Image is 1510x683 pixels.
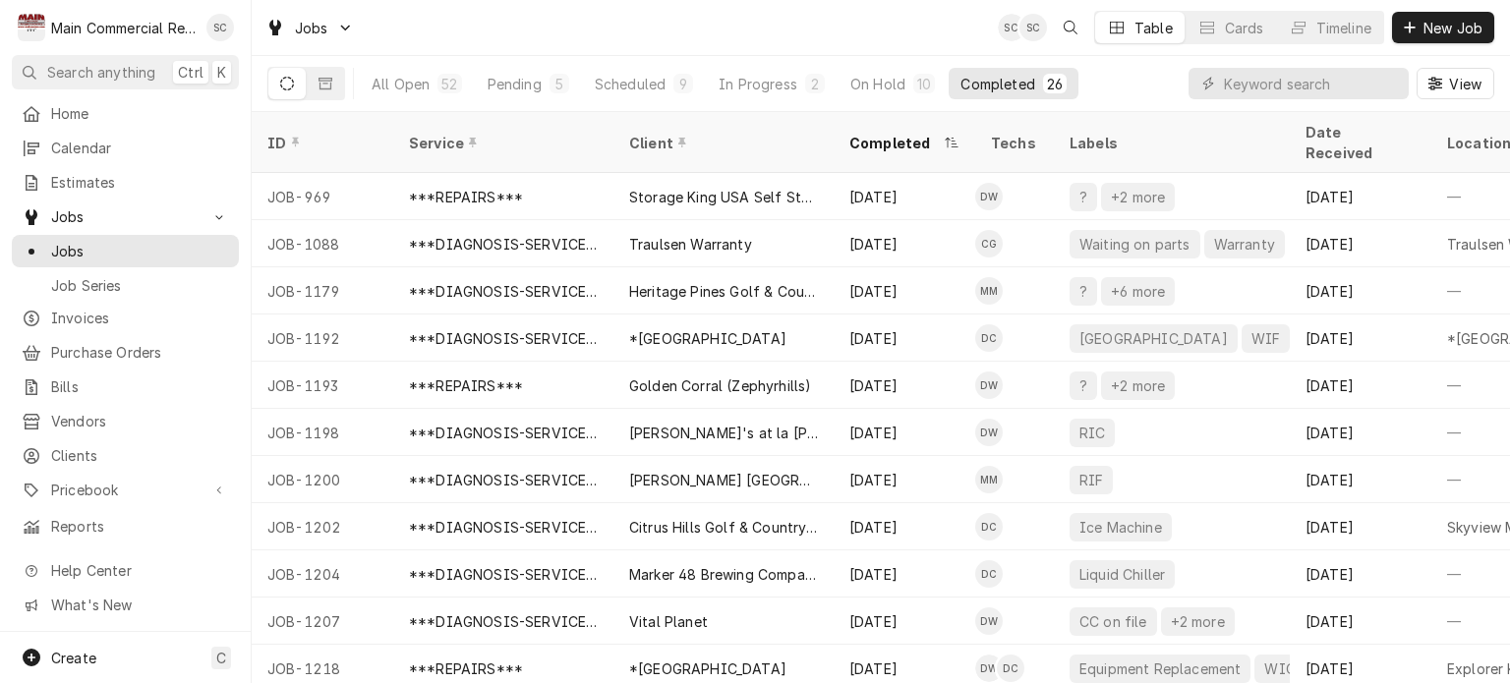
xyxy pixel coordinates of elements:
div: WIC [1262,658,1297,679]
div: [DATE] [1290,267,1431,314]
div: JOB-1204 [252,550,393,598]
a: Home [12,97,239,130]
span: Reports [51,516,229,537]
a: Calendar [12,132,239,164]
div: *[GEOGRAPHIC_DATA] [629,328,786,349]
div: [DATE] [834,267,975,314]
div: Waiting on parts [1077,234,1192,255]
div: DC [975,513,1003,541]
div: [DATE] [834,503,975,550]
span: Bills [51,376,229,397]
span: Estimates [51,172,229,193]
a: Go to Jobs [12,200,239,233]
a: Jobs [12,235,239,267]
span: Search anything [47,62,155,83]
div: ? [1077,281,1089,302]
button: Search anythingCtrlK [12,55,239,89]
span: Home [51,103,229,124]
div: [DATE] [1290,550,1431,598]
div: [DATE] [834,362,975,409]
span: Jobs [51,206,200,227]
div: MM [975,277,1003,305]
div: 5 [553,74,565,94]
div: Service [409,133,594,153]
div: JOB-1179 [252,267,393,314]
div: +2 more [1169,611,1227,632]
div: Dorian Wertz's Avatar [975,183,1003,210]
span: Create [51,650,96,666]
div: Scott Costello's Avatar [1019,14,1047,41]
div: [DATE] [1290,314,1431,362]
div: Traulsen Warranty [629,234,752,255]
button: View [1417,68,1494,99]
a: Purchase Orders [12,336,239,369]
div: SC [998,14,1025,41]
input: Keyword search [1224,68,1399,99]
span: Pricebook [51,480,200,500]
div: Golden Corral (Zephyrhills) [629,375,811,396]
span: Clients [51,445,229,466]
div: [DATE] [1290,362,1431,409]
div: Warranty [1212,234,1277,255]
div: Date Received [1306,122,1412,163]
div: [DATE] [834,314,975,362]
div: DW [975,183,1003,210]
span: Vendors [51,411,229,431]
span: Invoices [51,308,229,328]
div: Mike Marchese's Avatar [975,277,1003,305]
div: [DATE] [1290,503,1431,550]
div: CG [975,230,1003,257]
div: [DATE] [1290,598,1431,645]
div: Heritage Pines Golf & Country Club [629,281,818,302]
div: Dorian Wertz's Avatar [975,419,1003,446]
div: Dylan Crawford's Avatar [997,655,1024,682]
div: Citrus Hills Golf & Country Club [629,517,818,538]
div: Completed [849,133,940,153]
div: Main Commercial Refrigeration Service [51,18,196,38]
div: DW [975,655,1003,682]
div: CC on file [1077,611,1149,632]
span: Purchase Orders [51,342,229,363]
div: +2 more [1109,375,1167,396]
div: Ice Machine [1077,517,1164,538]
div: [PERSON_NAME]'s at la [PERSON_NAME] [629,423,818,443]
div: On Hold [850,74,905,94]
div: [DATE] [1290,456,1431,503]
div: JOB-1088 [252,220,393,267]
div: Main Commercial Refrigeration Service's Avatar [18,14,45,41]
div: +6 more [1109,281,1167,302]
a: Bills [12,370,239,403]
div: 2 [809,74,821,94]
div: Dorian Wertz's Avatar [975,371,1003,399]
div: DW [975,607,1003,635]
div: Timeline [1316,18,1371,38]
div: [DATE] [834,409,975,456]
a: Invoices [12,302,239,334]
div: Dylan Crawford's Avatar [975,324,1003,352]
a: Clients [12,439,239,472]
div: Vital Planet [629,611,708,632]
div: JOB-1192 [252,314,393,362]
div: Completed [960,74,1034,94]
div: 52 [441,74,457,94]
div: [DATE] [834,173,975,220]
span: K [217,62,226,83]
div: Labels [1070,133,1274,153]
div: Dylan Crawford's Avatar [975,513,1003,541]
div: +2 more [1109,187,1167,207]
div: Pending [488,74,542,94]
span: Ctrl [178,62,203,83]
span: Calendar [51,138,229,158]
div: [DATE] [1290,220,1431,267]
div: Mike Marchese's Avatar [975,466,1003,493]
div: M [18,14,45,41]
a: Go to Help Center [12,554,239,587]
div: Dorian Wertz's Avatar [975,655,1003,682]
div: Caleb Gorton's Avatar [975,230,1003,257]
span: Job Series [51,275,229,296]
a: Go to Jobs [258,12,362,44]
div: DW [975,419,1003,446]
div: 26 [1047,74,1063,94]
div: Sharon Campbell's Avatar [206,14,234,41]
div: JOB-1198 [252,409,393,456]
